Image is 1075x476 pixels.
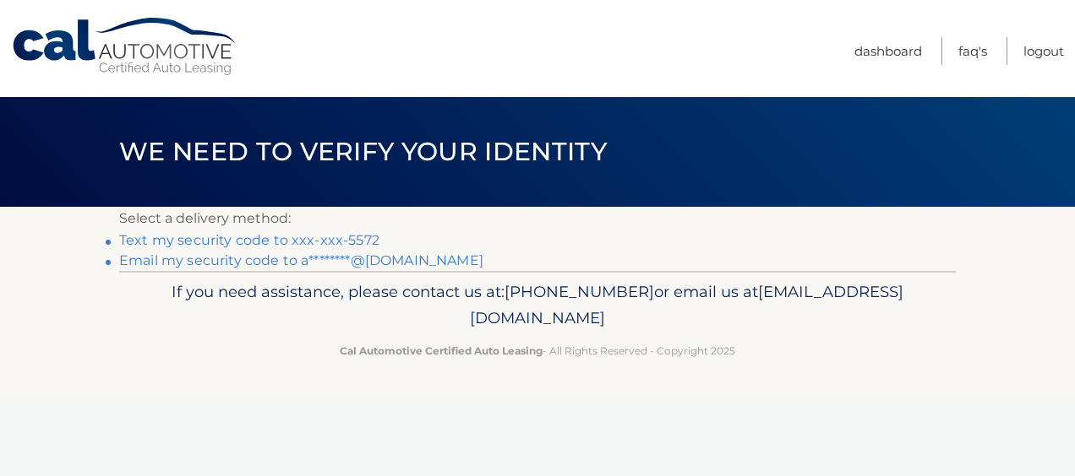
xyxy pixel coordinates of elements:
[119,136,607,167] span: We need to verify your identity
[119,232,379,248] a: Text my security code to xxx-xxx-5572
[958,37,987,65] a: FAQ's
[340,344,543,357] strong: Cal Automotive Certified Auto Leasing
[854,37,922,65] a: Dashboard
[119,252,483,268] a: Email my security code to a********@[DOMAIN_NAME]
[130,279,945,333] p: If you need assistance, please contact us at: or email us at
[119,207,956,230] p: Select a delivery method:
[130,342,945,360] p: - All Rights Reserved - Copyright 2025
[11,17,239,77] a: Cal Automotive
[505,282,654,301] span: [PHONE_NUMBER]
[1023,37,1064,65] a: Logout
